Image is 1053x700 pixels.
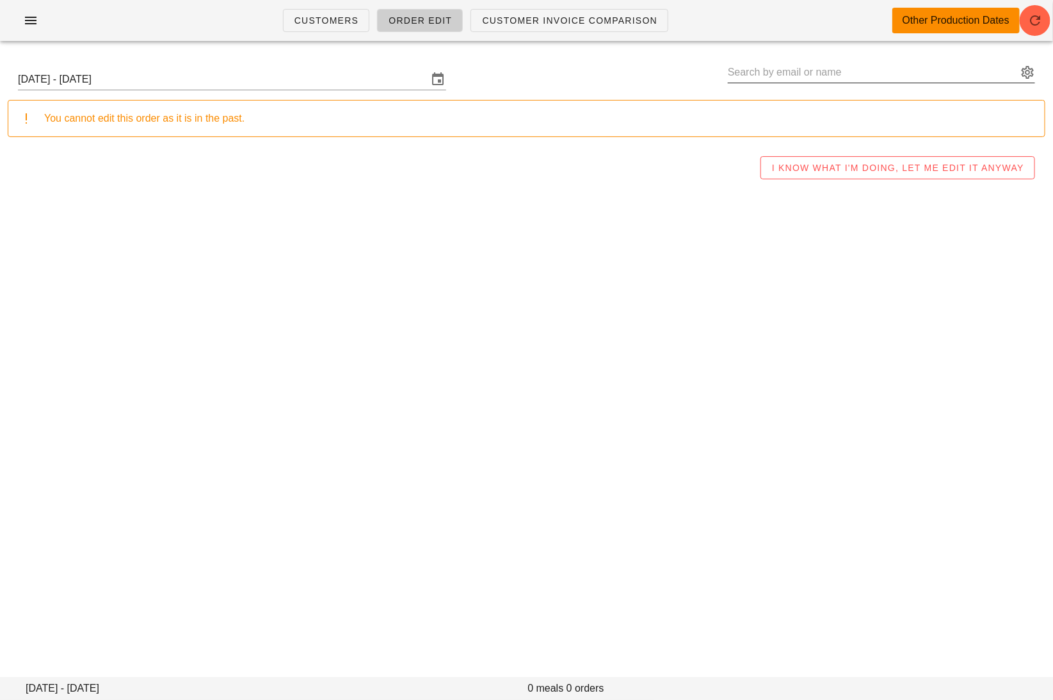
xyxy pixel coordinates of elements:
button: appended action [1020,65,1035,80]
span: Order Edit [388,15,452,26]
span: You cannot edit this order as it is in the past. [44,113,245,124]
div: Other Production Dates [903,13,1009,28]
span: I KNOW WHAT I'M DOING, LET ME EDIT IT ANYWAY [771,163,1024,173]
span: Customer Invoice Comparison [481,15,657,26]
button: I KNOW WHAT I'M DOING, LET ME EDIT IT ANYWAY [760,156,1035,179]
input: Search by email or name [728,62,1017,83]
a: Customers [283,9,370,32]
span: Customers [294,15,359,26]
a: Customer Invoice Comparison [470,9,668,32]
a: Order Edit [377,9,463,32]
